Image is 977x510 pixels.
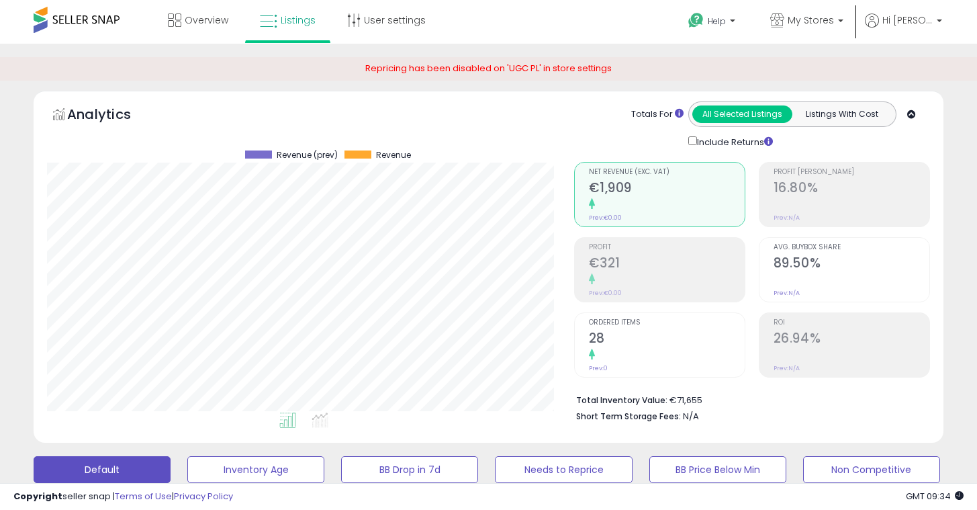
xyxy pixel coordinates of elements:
[589,364,608,372] small: Prev: 0
[631,108,684,121] div: Totals For
[589,331,745,349] h2: 28
[774,289,800,297] small: Prev: N/A
[774,180,929,198] h2: 16.80%
[692,105,792,123] button: All Selected Listings
[576,394,667,406] b: Total Inventory Value:
[589,255,745,273] h2: €321
[576,391,920,407] li: €71,655
[589,214,622,222] small: Prev: €0.00
[882,13,933,27] span: Hi [PERSON_NAME]
[589,180,745,198] h2: €1,909
[774,169,929,176] span: Profit [PERSON_NAME]
[365,62,612,75] span: Repricing has been disabled on 'UGC PL' in store settings
[774,244,929,251] span: Avg. Buybox Share
[187,456,324,483] button: Inventory Age
[803,456,940,483] button: Non Competitive
[281,13,316,27] span: Listings
[589,289,622,297] small: Prev: €0.00
[678,134,789,149] div: Include Returns
[67,105,157,127] h5: Analytics
[589,319,745,327] span: Ordered Items
[678,2,749,44] a: Help
[34,456,171,483] button: Default
[774,214,800,222] small: Prev: N/A
[115,490,172,503] a: Terms of Use
[688,12,704,29] i: Get Help
[589,244,745,251] span: Profit
[341,456,478,483] button: BB Drop in 7d
[906,490,964,503] span: 2025-08-11 09:34 GMT
[376,151,411,160] span: Revenue
[495,456,632,483] button: Needs to Reprice
[13,490,62,503] strong: Copyright
[774,319,929,327] span: ROI
[708,15,726,27] span: Help
[277,151,338,160] span: Revenue (prev)
[683,410,699,423] span: N/A
[649,456,786,483] button: BB Price Below Min
[185,13,228,27] span: Overview
[788,13,834,27] span: My Stores
[576,411,681,422] b: Short Term Storage Fees:
[792,105,892,123] button: Listings With Cost
[865,13,942,44] a: Hi [PERSON_NAME]
[589,169,745,176] span: Net Revenue (Exc. VAT)
[774,255,929,273] h2: 89.50%
[774,364,800,372] small: Prev: N/A
[13,491,233,503] div: seller snap | |
[774,331,929,349] h2: 26.94%
[174,490,233,503] a: Privacy Policy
